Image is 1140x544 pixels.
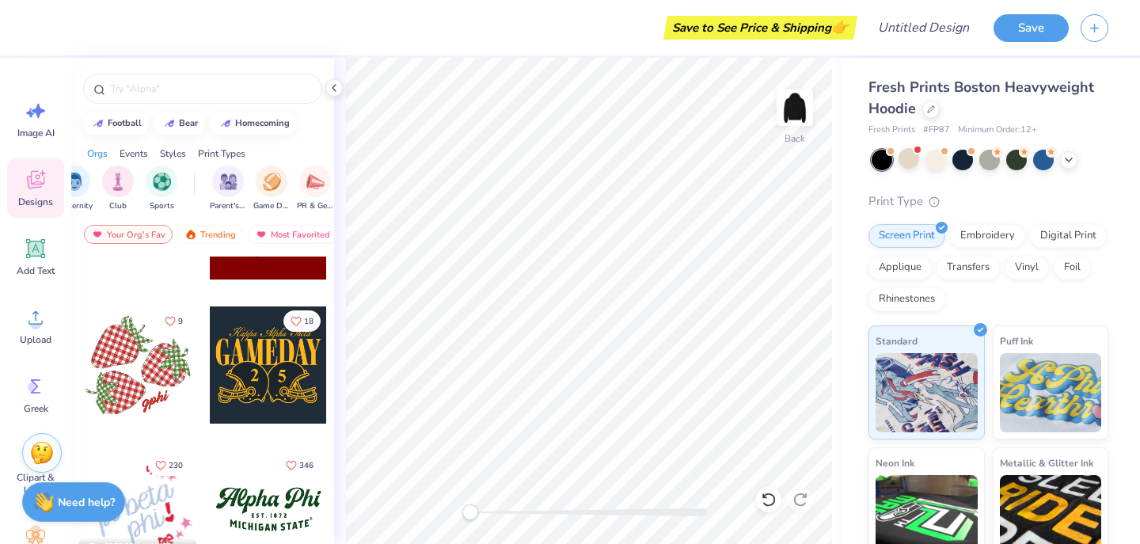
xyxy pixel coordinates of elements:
img: Back [779,92,811,124]
span: Parent's Weekend [210,200,246,212]
div: Save to See Price & Shipping [667,16,853,40]
span: Fresh Prints [868,124,915,137]
button: filter button [146,165,177,212]
div: Accessibility label [462,504,478,520]
button: Like [279,455,321,476]
img: Club Image [109,173,127,191]
strong: Need help? [58,495,115,510]
div: bear [179,119,198,127]
div: Applique [868,256,932,280]
div: Rhinestones [868,287,945,311]
div: Print Type [868,192,1108,211]
button: filter button [102,165,134,212]
span: 346 [299,462,313,470]
button: filter button [57,165,93,212]
span: Sports [150,200,174,212]
img: PR & General Image [306,173,325,191]
button: Like [283,310,321,332]
img: trend_line.gif [163,119,176,128]
span: Metallic & Glitter Ink [1000,455,1093,471]
div: filter for PR & General [297,165,333,212]
span: 👉 [831,17,849,36]
img: Game Day Image [263,173,281,191]
div: football [108,119,142,127]
button: filter button [297,165,333,212]
div: Your Org's Fav [84,225,173,244]
img: Parent's Weekend Image [219,173,237,191]
span: Minimum Order: 12 + [958,124,1037,137]
button: Like [148,455,190,476]
div: Trending [177,225,243,244]
img: trend_line.gif [92,119,104,128]
span: Upload [20,333,51,346]
div: filter for Sports [146,165,177,212]
input: Untitled Design [865,12,982,44]
span: # FP87 [923,124,950,137]
img: Puff Ink [1000,353,1102,432]
img: trend_line.gif [219,119,232,128]
button: filter button [210,165,246,212]
span: Club [109,200,127,212]
span: Game Day [253,200,290,212]
span: Fresh Prints Boston Heavyweight Hoodie [868,78,1094,118]
img: most_fav.gif [91,229,104,240]
div: Print Types [198,146,245,161]
span: 230 [169,462,183,470]
button: Save [994,14,1069,42]
img: trending.gif [184,229,197,240]
img: Sports Image [153,173,171,191]
div: Digital Print [1030,224,1107,248]
div: Back [785,131,805,146]
div: Transfers [937,256,1000,280]
span: PR & General [297,200,333,212]
button: football [83,112,149,135]
span: Neon Ink [876,455,914,471]
div: homecoming [235,119,290,127]
div: Orgs [87,146,108,161]
div: Events [120,146,148,161]
div: Embroidery [950,224,1025,248]
div: Styles [160,146,186,161]
span: Puff Ink [1000,333,1033,349]
div: filter for Parent's Weekend [210,165,246,212]
span: Greek [24,402,48,415]
img: Standard [876,353,978,432]
span: Designs [18,196,53,208]
span: 9 [178,318,183,325]
span: 18 [304,318,313,325]
button: Like [158,310,190,332]
button: homecoming [211,112,297,135]
div: Screen Print [868,224,945,248]
div: filter for Club [102,165,134,212]
div: filter for Fraternity [57,165,93,212]
span: Fraternity [57,200,93,212]
button: bear [154,112,205,135]
input: Try "Alpha" [109,81,312,97]
span: Add Text [17,264,55,277]
div: Foil [1054,256,1091,280]
img: Fraternity Image [66,173,83,191]
div: Vinyl [1005,256,1049,280]
span: Standard [876,333,918,349]
div: Most Favorited [248,225,337,244]
div: filter for Game Day [253,165,290,212]
span: Clipart & logos [9,471,62,496]
span: Image AI [17,127,55,139]
img: most_fav.gif [255,229,268,240]
button: filter button [253,165,290,212]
